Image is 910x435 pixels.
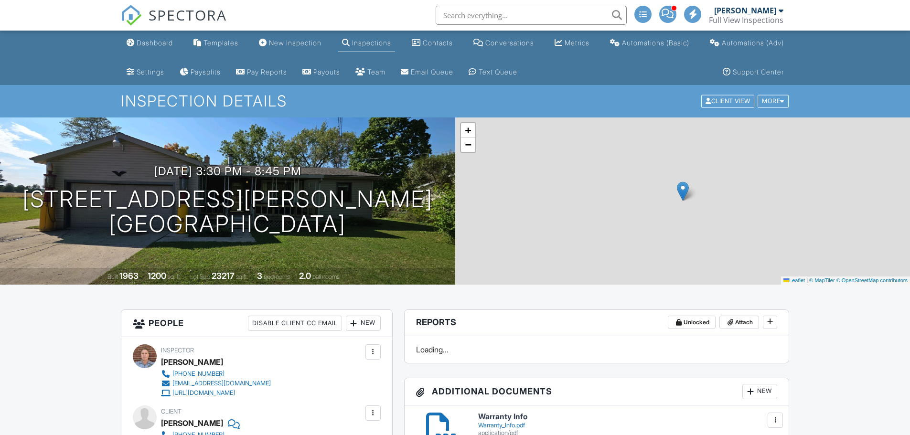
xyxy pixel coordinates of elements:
span: sq. ft. [168,273,181,280]
a: Settings [123,64,168,81]
div: Support Center [733,68,784,76]
div: [URL][DOMAIN_NAME] [172,389,235,397]
div: Email Queue [411,68,453,76]
img: The Best Home Inspection Software - Spectora [121,5,142,26]
div: Automations (Basic) [622,39,689,47]
div: Templates [203,39,238,47]
div: 1200 [148,271,166,281]
a: Client View [700,97,757,104]
div: Pay Reports [247,68,287,76]
h3: Additional Documents [405,378,789,405]
div: Automations (Adv) [722,39,784,47]
span: Built [107,273,118,280]
span: | [806,277,808,283]
span: sq.ft. [236,273,248,280]
input: Search everything... [436,6,627,25]
div: Client View [701,95,754,108]
div: [PERSON_NAME] [161,416,223,430]
div: More [758,95,789,108]
a: Templates [190,34,242,52]
a: [PHONE_NUMBER] [161,369,271,379]
div: Settings [137,68,164,76]
a: Support Center [719,64,788,81]
h3: [DATE] 3:30 pm - 8:45 pm [154,165,301,178]
a: New Inspection [255,34,325,52]
div: Disable Client CC Email [248,316,342,331]
h3: People [121,310,392,337]
div: 2.0 [299,271,311,281]
span: + [465,124,471,136]
a: © OpenStreetMap contributors [836,277,908,283]
h1: [STREET_ADDRESS][PERSON_NAME] [GEOGRAPHIC_DATA] [22,187,433,237]
div: New [346,316,381,331]
a: Payouts [299,64,344,81]
a: Zoom in [461,123,475,138]
span: Lot Size [190,273,210,280]
h1: Inspection Details [121,93,790,109]
div: 1963 [119,271,139,281]
div: New Inspection [269,39,321,47]
a: Dashboard [123,34,177,52]
span: − [465,138,471,150]
div: Payouts [313,68,340,76]
a: Metrics [551,34,593,52]
div: [EMAIL_ADDRESS][DOMAIN_NAME] [172,380,271,387]
span: Inspector [161,347,194,354]
a: Email Queue [397,64,457,81]
a: Team [352,64,389,81]
div: 23217 [212,271,235,281]
div: [PHONE_NUMBER] [172,370,225,378]
div: Metrics [565,39,589,47]
div: Team [367,68,385,76]
img: Marker [677,181,689,201]
a: Zoom out [461,138,475,152]
a: Contacts [408,34,457,52]
a: Text Queue [465,64,521,81]
div: [PERSON_NAME] [161,355,223,369]
span: Client [161,408,182,415]
div: Conversations [485,39,534,47]
a: [URL][DOMAIN_NAME] [161,388,271,398]
div: New [742,384,777,399]
div: Inspections [352,39,391,47]
span: bathrooms [312,273,340,280]
div: Full View Inspections [709,15,783,25]
div: Warranty_Info.pdf [478,422,778,429]
div: Dashboard [137,39,173,47]
a: Leaflet [783,277,805,283]
a: Paysplits [176,64,225,81]
div: 3 [257,271,262,281]
a: SPECTORA [121,13,227,33]
div: Text Queue [479,68,517,76]
a: Pay Reports [232,64,291,81]
div: Contacts [423,39,453,47]
div: Paysplits [191,68,221,76]
span: SPECTORA [149,5,227,25]
a: Automations (Basic) [606,34,693,52]
h6: Warranty Info [478,413,778,421]
a: Conversations [470,34,538,52]
div: [PERSON_NAME] [714,6,776,15]
span: bedrooms [264,273,290,280]
a: Automations (Advanced) [706,34,788,52]
a: © MapTiler [809,277,835,283]
a: Inspections [338,34,395,52]
a: [EMAIL_ADDRESS][DOMAIN_NAME] [161,379,271,388]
